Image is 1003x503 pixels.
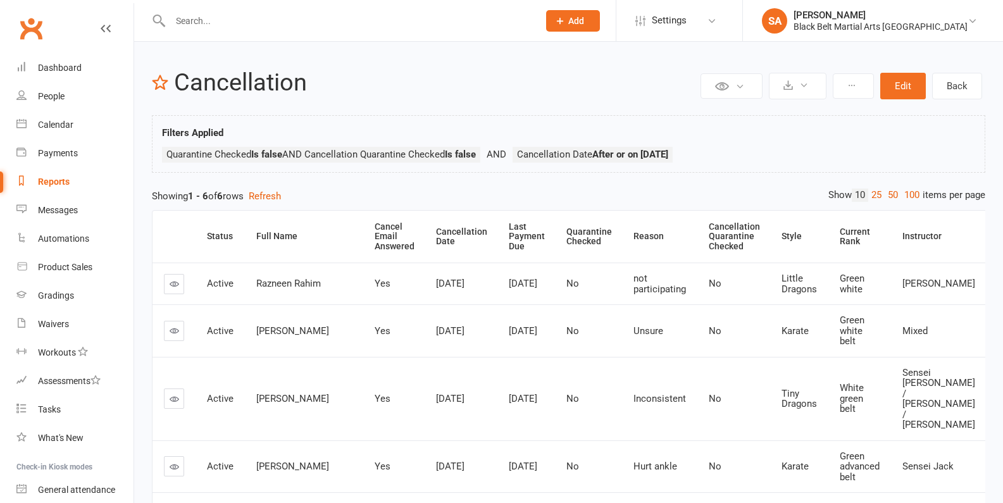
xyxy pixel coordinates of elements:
[436,325,464,337] span: [DATE]
[782,461,809,472] span: Karate
[15,13,47,44] a: Clubworx
[38,433,84,443] div: What's New
[509,461,537,472] span: [DATE]
[840,450,880,483] span: Green advanced belt
[38,233,89,244] div: Automations
[794,21,968,32] div: Black Belt Martial Arts [GEOGRAPHIC_DATA]
[840,314,864,347] span: Green white belt
[566,227,612,247] div: Quarantine Checked
[249,189,281,204] button: Refresh
[256,278,321,289] span: Razneen Rahim
[868,189,885,202] a: 25
[566,461,579,472] span: No
[794,9,968,21] div: [PERSON_NAME]
[256,461,329,472] span: [PERSON_NAME]
[162,127,223,139] strong: Filters Applied
[16,253,134,282] a: Product Sales
[633,232,687,241] div: Reason
[38,120,73,130] div: Calendar
[852,189,868,202] a: 10
[38,347,76,357] div: Workouts
[16,168,134,196] a: Reports
[445,149,476,160] strong: Is false
[38,290,74,301] div: Gradings
[709,222,760,251] div: Cancellation Quarantine Checked
[16,338,134,367] a: Workouts
[633,325,663,337] span: Unsure
[16,54,134,82] a: Dashboard
[217,190,223,202] strong: 6
[16,424,134,452] a: What's New
[436,227,487,247] div: Cancellation Date
[375,325,390,337] span: Yes
[375,278,390,289] span: Yes
[16,282,134,310] a: Gradings
[16,111,134,139] a: Calendar
[828,189,985,202] div: Show items per page
[566,325,579,337] span: No
[840,273,864,295] span: Green white
[782,388,817,410] span: Tiny Dragons
[782,273,817,295] span: Little Dragons
[652,6,687,35] span: Settings
[902,232,976,241] div: Instructor
[436,278,464,289] span: [DATE]
[568,16,584,26] span: Add
[188,190,208,202] strong: 1 - 6
[166,12,530,30] input: Search...
[38,404,61,414] div: Tasks
[709,278,721,289] span: No
[256,325,329,337] span: [PERSON_NAME]
[16,139,134,168] a: Payments
[517,149,668,160] span: Cancellation Date
[207,461,234,472] span: Active
[509,393,537,404] span: [DATE]
[16,225,134,253] a: Automations
[782,325,809,337] span: Karate
[633,393,686,404] span: Inconsistent
[38,148,78,158] div: Payments
[38,205,78,215] div: Messages
[840,382,864,414] span: White green belt
[709,461,721,472] span: No
[16,395,134,424] a: Tasks
[282,149,476,160] span: AND Cancellation Quarantine Checked
[885,189,901,202] a: 50
[16,367,134,395] a: Assessments
[174,70,697,96] h2: Cancellation
[207,393,234,404] span: Active
[633,273,686,295] span: not participating
[38,177,70,187] div: Reports
[709,393,721,404] span: No
[633,461,677,472] span: Hurt ankle
[16,310,134,338] a: Waivers
[38,376,101,386] div: Assessments
[38,91,65,101] div: People
[375,461,390,472] span: Yes
[902,278,975,289] span: [PERSON_NAME]
[256,393,329,404] span: [PERSON_NAME]
[902,367,975,431] span: Sensei [PERSON_NAME] / [PERSON_NAME] / [PERSON_NAME]
[38,319,69,329] div: Waivers
[546,10,600,32] button: Add
[207,232,235,241] div: Status
[509,278,537,289] span: [DATE]
[509,222,545,251] div: Last Payment Due
[902,325,928,337] span: Mixed
[152,189,985,204] div: Showing of rows
[38,63,82,73] div: Dashboard
[251,149,282,160] strong: Is false
[592,149,668,160] strong: After or on [DATE]
[566,393,579,404] span: No
[709,325,721,337] span: No
[375,393,390,404] span: Yes
[782,232,818,241] div: Style
[932,73,982,99] a: Back
[16,196,134,225] a: Messages
[566,278,579,289] span: No
[166,149,282,160] span: Quarantine Checked
[38,485,115,495] div: General attendance
[840,227,881,247] div: Current Rank
[901,189,923,202] a: 100
[207,278,234,289] span: Active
